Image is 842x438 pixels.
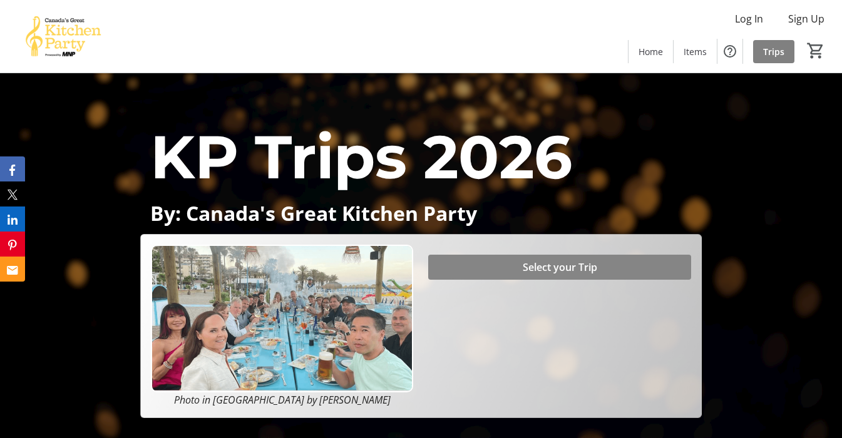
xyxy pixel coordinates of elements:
span: Log In [735,11,763,26]
a: Home [629,40,673,63]
button: Log In [725,9,773,29]
img: Campaign CTA Media Photo [151,245,413,392]
img: Canada’s Great Kitchen Party's Logo [8,5,119,68]
span: Trips [763,45,784,58]
span: Home [639,45,663,58]
a: Items [674,40,717,63]
button: Select your Trip [428,255,691,280]
button: Cart [804,39,827,62]
span: Select your Trip [523,260,597,275]
button: Help [717,39,742,64]
button: Sign Up [778,9,834,29]
span: Sign Up [788,11,824,26]
p: By: Canada's Great Kitchen Party [150,202,692,224]
em: Photo in [GEOGRAPHIC_DATA] by [PERSON_NAME] [174,393,391,407]
span: Items [684,45,707,58]
a: Trips [753,40,794,63]
span: KP Trips 2026 [150,120,572,193]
